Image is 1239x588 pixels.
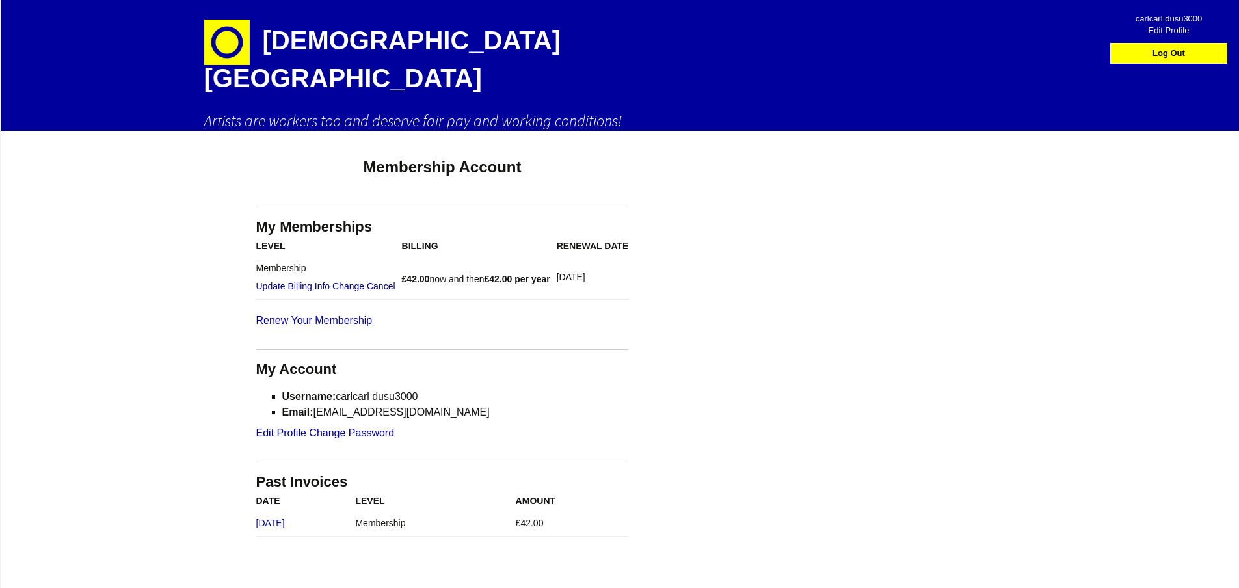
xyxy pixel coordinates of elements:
b: £42.00 [402,274,430,284]
a: View all Membership Options [256,313,507,328]
a: Change Password [309,425,394,441]
a: Edit Profile [256,425,306,441]
th: Billing [402,237,557,255]
strong: Email: [282,407,313,418]
th: Level [256,237,402,255]
td: [DATE] [557,255,629,300]
th: Renewal Date [557,237,629,255]
h3: Past Invoices [256,473,629,492]
td: Membership [256,255,402,300]
a: Cancel [367,277,395,295]
img: circle-e1448293145835.png [204,20,250,65]
td: Membership [355,510,515,537]
th: Level [355,492,515,510]
a: Change [332,277,364,295]
a: Update Billing Info [256,277,330,295]
a: [DATE] [256,518,285,528]
th: Amount [516,492,629,510]
p: now and then [402,270,550,288]
h1: Membership Account [256,157,629,177]
span: carlcarl dusu3000 [1123,8,1215,20]
li: carlcarl dusu3000 [282,389,629,405]
strong: Username: [282,391,336,402]
span: Edit Profile [1123,20,1215,32]
td: £42.00 [516,510,629,537]
h3: My Account [256,360,629,379]
th: Date [256,492,356,510]
b: £42.00 per year [484,274,550,284]
h3: My Memberships [256,218,629,237]
h2: Artists are workers too and deserve fair pay and working conditions! [204,111,1037,131]
a: Log Out [1113,44,1224,63]
li: [EMAIL_ADDRESS][DOMAIN_NAME] [282,405,629,420]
